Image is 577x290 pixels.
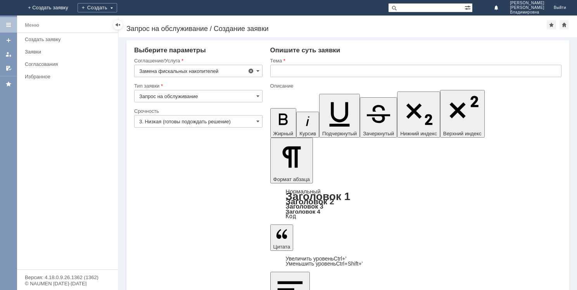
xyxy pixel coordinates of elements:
button: Формат абзаца [270,138,313,183]
a: Заявки [22,46,116,58]
span: Владимировна [510,10,544,15]
button: Нижний индекс [397,91,440,138]
a: Заголовок 1 [286,190,351,202]
span: Нижний индекс [400,131,437,136]
button: Жирный [270,108,297,138]
span: [PERSON_NAME] [510,1,544,5]
a: Создать заявку [22,33,116,45]
a: Нормальный [286,188,321,195]
button: Цитата [270,224,294,251]
a: Создать заявку [2,34,15,47]
button: Курсив [296,112,319,138]
div: Срочность [134,109,261,114]
div: Сделать домашней страницей [560,20,569,29]
a: Мои заявки [2,48,15,60]
a: Мои согласования [2,62,15,74]
span: Подчеркнутый [322,131,357,136]
div: Тема [270,58,560,63]
div: Запрос на обслуживание / Создание заявки [126,25,547,33]
div: Избранное [25,74,105,79]
span: Цитата [273,244,290,250]
button: Верхний индекс [440,90,485,138]
span: Удалить [248,68,254,74]
div: Заявки [25,49,113,55]
div: Версия: 4.18.0.9.26.1362 (1362) [25,275,110,280]
div: © NAUMEN [DATE]-[DATE] [25,281,110,286]
span: Зачеркнутый [363,131,394,136]
span: Опишите суть заявки [270,47,340,54]
span: Выберите параметры [134,47,206,54]
div: Создать заявку [25,36,113,42]
a: Заголовок 2 [286,197,334,206]
a: Заголовок 3 [286,203,323,210]
div: Скрыть меню [113,20,123,29]
button: Зачеркнутый [360,97,397,138]
span: Ctrl+Shift+' [336,261,363,267]
div: Согласования [25,61,113,67]
div: Добавить в избранное [547,20,556,29]
span: Формат абзаца [273,176,310,182]
span: Расширенный поиск [465,3,472,11]
div: Меню [25,21,39,30]
button: Подчеркнутый [319,94,360,138]
div: Соглашение/Услуга [134,58,261,63]
span: Верхний индекс [443,131,482,136]
div: Формат абзаца [270,189,561,219]
div: Описание [270,83,560,88]
div: Цитата [270,256,561,266]
a: Согласования [22,58,116,70]
span: Курсив [299,131,316,136]
a: Код [286,213,296,220]
a: Заголовок 4 [286,208,320,215]
span: [PERSON_NAME] [510,5,544,10]
span: Ctrl+' [334,255,347,262]
span: Жирный [273,131,294,136]
div: Тип заявки [134,83,261,88]
a: Decrease [286,261,363,267]
a: Increase [286,255,347,262]
div: Создать [78,3,117,12]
